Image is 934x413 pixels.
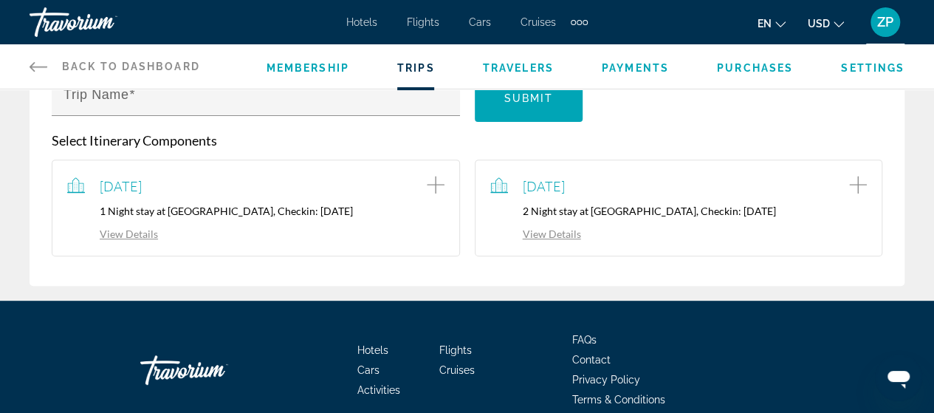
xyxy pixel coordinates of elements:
a: Cars [357,364,380,376]
a: Terms & Conditions [572,394,665,406]
a: FAQs [572,334,597,346]
a: View Details [490,228,581,240]
a: Settings [841,62,904,74]
a: Hotels [346,16,377,28]
a: Activities [357,384,400,396]
button: Submit [475,74,583,122]
span: USD [808,18,830,30]
a: Flights [439,344,472,356]
a: Trips [397,62,435,74]
a: Privacy Policy [572,374,640,386]
span: Back to Dashboard [62,61,200,72]
a: Cars [469,16,491,28]
button: Add item to trip [427,175,444,197]
button: Change currency [808,13,844,34]
a: Travorium [140,348,288,392]
span: [DATE] [523,178,565,194]
a: Travorium [30,3,177,41]
span: ZP [877,15,893,30]
a: Travelers [483,62,554,74]
p: 2 Night stay at [GEOGRAPHIC_DATA], Checkin: [DATE] [490,205,868,217]
button: Add item to trip [849,175,867,197]
a: Flights [407,16,439,28]
a: Purchases [717,62,793,74]
a: Membership [267,62,349,74]
a: Payments [602,62,669,74]
p: 1 Night stay at [GEOGRAPHIC_DATA], Checkin: [DATE] [67,205,444,217]
a: Cruises [521,16,556,28]
p: Select Itinerary Components [52,132,882,149]
button: Extra navigation items [571,10,588,34]
a: Hotels [357,344,388,356]
span: [DATE] [100,178,142,194]
span: en [758,18,772,30]
span: Submit [504,92,554,104]
a: Contact [572,354,611,366]
iframe: Button to launch messaging window [875,354,922,401]
a: Back to Dashboard [30,44,200,89]
a: Cruises [439,364,475,376]
a: View Details [67,228,158,240]
button: User Menu [866,7,904,38]
mat-label: Trip Name [63,87,128,102]
button: Change language [758,13,786,34]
